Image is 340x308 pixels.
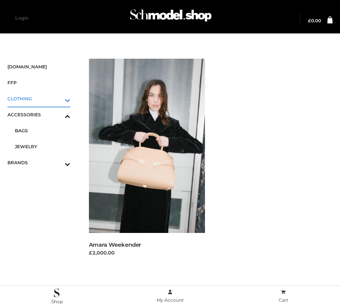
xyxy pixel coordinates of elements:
a: [DOMAIN_NAME] [7,59,70,75]
a: ACCESSORIESToggle Submenu [7,107,70,123]
a: BAGS [15,123,70,139]
span: Cart [279,297,288,303]
span: BAGS [15,126,70,135]
span: My Account [157,297,184,303]
span: CLOTHING [7,94,70,103]
bdi: 0.00 [308,18,321,23]
span: ACCESSORIES [7,110,70,119]
span: £ [308,18,311,23]
span: .Shop [50,299,63,304]
a: Schmodel Admin 964 [126,6,214,30]
a: CLOTHINGToggle Submenu [7,91,70,107]
a: BRANDSToggle Submenu [7,155,70,171]
button: Toggle Submenu [44,107,70,123]
a: Cart [227,288,340,305]
a: FFP [7,75,70,91]
div: £2,000.00 [89,249,205,256]
span: JEWELRY [15,142,70,151]
img: .Shop [54,288,60,297]
a: My Account [113,288,227,305]
a: JEWELRY [15,139,70,155]
span: BRANDS [7,158,70,167]
a: Login [15,15,28,21]
img: Schmodel Admin 964 [128,4,214,30]
button: Toggle Submenu [44,91,70,107]
button: Toggle Submenu [44,155,70,171]
span: [DOMAIN_NAME] [7,62,70,71]
a: Amara Weekender [89,241,141,248]
span: FFP [7,78,70,87]
a: £0.00 [308,19,321,23]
